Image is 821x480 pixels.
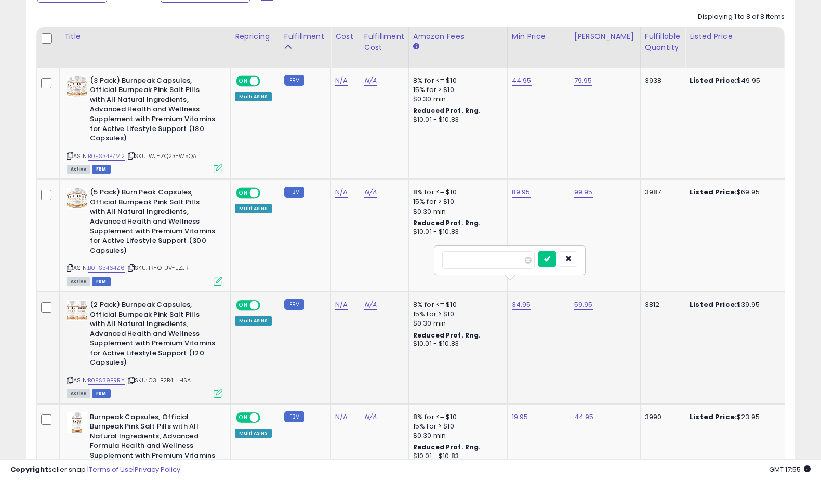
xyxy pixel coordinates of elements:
[90,300,216,370] b: (2 Pack) Burnpeak Capsules, Official Burnpeak Pink Salt Pills with All Natural Ingredients, Advan...
[88,152,125,161] a: B0FS34P7M2
[92,277,111,286] span: FBM
[235,429,272,438] div: Multi ASINS
[413,340,499,348] div: $10.01 - $10.83
[237,76,250,85] span: ON
[690,300,737,309] b: Listed Price:
[645,412,677,422] div: 3990
[89,464,133,474] a: Terms of Use
[284,75,304,86] small: FBM
[126,152,196,160] span: | SKU: WJ-ZQ23-W5QA
[284,299,304,310] small: FBM
[364,187,377,198] a: N/A
[335,75,348,86] a: N/A
[413,106,481,115] b: Reduced Prof. Rng.
[413,197,499,206] div: 15% for > $10
[237,413,250,422] span: ON
[88,264,125,273] a: B0FS3464Z6
[645,31,681,53] div: Fulfillable Quantity
[413,431,499,440] div: $0.30 min
[413,76,499,85] div: 8% for <= $10
[645,300,677,309] div: 3812
[335,300,348,310] a: N/A
[698,12,785,22] div: Displaying 1 to 8 of 8 items
[413,31,503,42] div: Amazon Fees
[284,31,326,42] div: Fulfillment
[690,412,776,422] div: $23.95
[67,412,87,433] img: 41A4svuIXHL._SL40_.jpg
[67,300,222,397] div: ASIN:
[574,187,593,198] a: 99.95
[235,31,275,42] div: Repricing
[574,300,593,310] a: 59.95
[335,31,355,42] div: Cost
[512,187,531,198] a: 89.95
[512,31,565,42] div: Min Price
[413,412,499,422] div: 8% for <= $10
[259,301,275,310] span: OFF
[413,300,499,309] div: 8% for <= $10
[335,187,348,198] a: N/A
[92,389,111,398] span: FBM
[690,187,737,197] b: Listed Price:
[512,300,531,310] a: 34.95
[67,300,87,321] img: 51onDwcpK+L._SL40_.jpg
[64,31,226,42] div: Title
[284,411,304,422] small: FBM
[413,85,499,95] div: 15% for > $10
[67,277,90,286] span: All listings currently available for purchase on Amazon
[512,75,532,86] a: 44.95
[67,76,87,97] img: 51zdVqBheyL._SL40_.jpg
[574,31,636,42] div: [PERSON_NAME]
[574,412,594,422] a: 44.95
[413,422,499,431] div: 15% for > $10
[67,188,222,284] div: ASIN:
[413,309,499,319] div: 15% for > $10
[413,218,481,227] b: Reduced Prof. Rng.
[259,76,275,85] span: OFF
[413,95,499,104] div: $0.30 min
[413,319,499,328] div: $0.30 min
[645,188,677,197] div: 3987
[284,187,304,198] small: FBM
[235,316,272,326] div: Multi ASINS
[92,165,111,174] span: FBM
[690,31,779,42] div: Listed Price
[364,412,377,422] a: N/A
[90,76,216,146] b: (3 Pack) Burnpeak Capsules, Official Burnpeak Pink Salt Pills with All Natural Ingredients, Advan...
[67,188,87,209] img: 51aQY2RHLvL._SL40_.jpg
[413,115,499,124] div: $10.01 - $10.83
[690,76,776,85] div: $49.95
[10,465,180,475] div: seller snap | |
[235,92,272,101] div: Multi ASINS
[690,412,737,422] b: Listed Price:
[413,188,499,197] div: 8% for <= $10
[67,76,222,173] div: ASIN:
[126,264,189,272] span: | SKU: 1R-OTUV-EZJR
[645,76,677,85] div: 3938
[126,376,191,384] span: | SKU: C3-B2B4-LHSA
[690,188,776,197] div: $69.95
[335,412,348,422] a: N/A
[235,204,272,213] div: Multi ASINS
[10,464,48,474] strong: Copyright
[67,389,90,398] span: All listings currently available for purchase on Amazon
[259,189,275,198] span: OFF
[259,413,275,422] span: OFF
[413,42,419,51] small: Amazon Fees.
[413,207,499,216] div: $0.30 min
[769,464,811,474] span: 2025-10-7 17:55 GMT
[512,412,528,422] a: 19.95
[574,75,592,86] a: 79.95
[364,31,404,53] div: Fulfillment Cost
[413,228,499,237] div: $10.01 - $10.83
[135,464,180,474] a: Privacy Policy
[88,376,125,385] a: B0FS39BRRY
[237,189,250,198] span: ON
[413,331,481,340] b: Reduced Prof. Rng.
[67,165,90,174] span: All listings currently available for purchase on Amazon
[413,443,481,451] b: Reduced Prof. Rng.
[364,300,377,310] a: N/A
[90,188,216,258] b: (5 Pack) Burn Peak Capsules, Official Burnpeak Pink Salt Pills with All Natural Ingredients, Adva...
[237,301,250,310] span: ON
[690,300,776,309] div: $39.95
